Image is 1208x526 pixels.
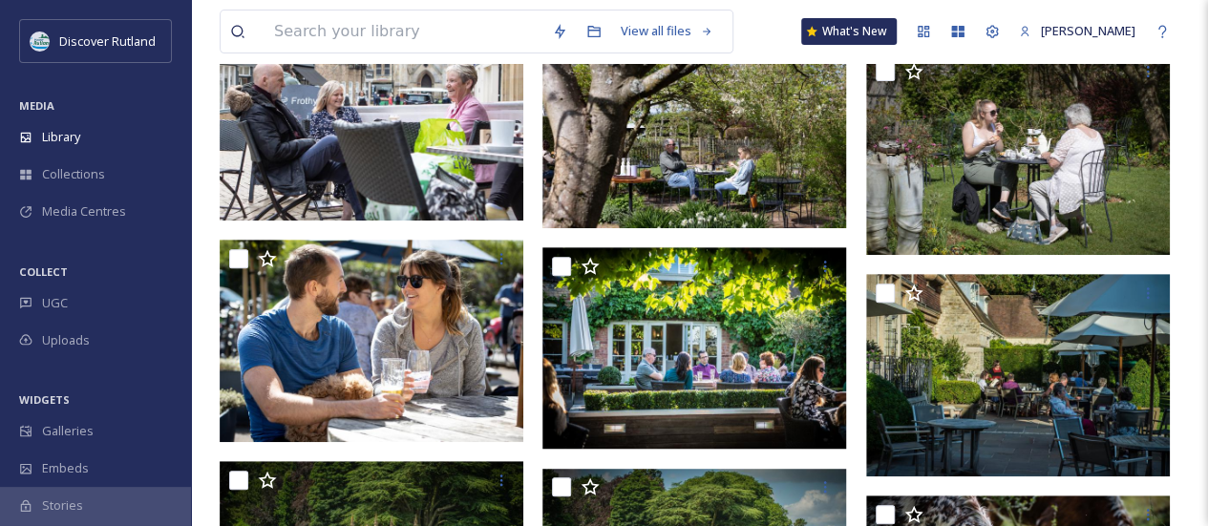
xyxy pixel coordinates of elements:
[42,496,83,515] span: Stories
[42,459,89,477] span: Embeds
[59,32,156,50] span: Discover Rutland
[42,331,90,349] span: Uploads
[265,11,542,53] input: Search your library
[19,264,68,279] span: COLLECT
[220,240,523,442] img: Couple - Drinking - Dog - Horse & Jockey - (DR).jpg
[542,247,846,450] img: Outdoor Dining - (DR) (1).jpg
[866,274,1170,476] img: Outdoor Dining - (DR).jpg
[19,98,54,113] span: MEDIA
[866,53,1170,255] img: Afternoon Tea - Barnsdale Gardens - Gardens - (DR).jpg
[42,202,126,221] span: Media Centres
[1009,12,1145,50] a: [PERSON_NAME]
[542,26,846,228] img: Barnsdale Gardens - Eating - Gardens - (DR).jpg
[19,392,70,407] span: WIDGETS
[1041,22,1135,39] span: [PERSON_NAME]
[611,12,723,50] a: View all files
[801,18,897,45] a: What's New
[31,32,50,51] img: DiscoverRutlandlog37F0B7.png
[42,128,80,146] span: Library
[42,165,105,183] span: Collections
[42,294,68,312] span: UGC
[42,422,94,440] span: Galleries
[220,18,523,221] img: Coffee - Outside - (DR).jpg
